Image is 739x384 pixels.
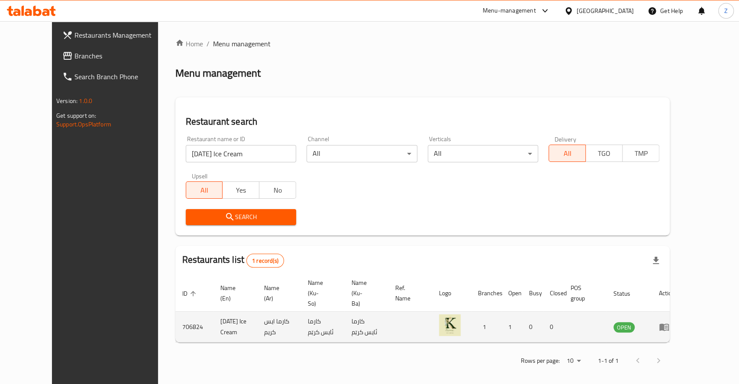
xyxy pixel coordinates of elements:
div: Menu-management [483,6,536,16]
div: All [307,145,417,162]
span: Name (Ar) [264,283,290,303]
span: Menu management [213,39,271,49]
span: Name (En) [220,283,247,303]
span: Yes [226,184,256,197]
td: 0 [522,312,543,342]
div: Rows per page: [563,355,584,368]
div: Menu [659,322,675,332]
p: 1-1 of 1 [598,355,619,366]
a: Search Branch Phone [55,66,175,87]
td: 706824 [175,312,213,342]
button: All [549,145,586,162]
td: 0 [543,312,564,342]
span: Status [613,288,642,299]
div: [GEOGRAPHIC_DATA] [577,6,634,16]
span: Search Branch Phone [74,71,168,82]
span: Branches [74,51,168,61]
button: No [259,181,296,199]
span: Z [724,6,728,16]
span: POS group [571,283,596,303]
span: Name (Ku-So) [308,278,334,309]
td: كارما ئایس کرێم [345,312,388,342]
td: [DATE] Ice Cream [213,312,257,342]
th: Closed [543,275,564,312]
td: كارما ئایس کرێم [301,312,345,342]
span: All [552,147,582,160]
a: Branches [55,45,175,66]
span: All [190,184,219,197]
span: ID [182,288,199,299]
span: 1 record(s) [247,257,284,265]
span: Restaurants Management [74,30,168,40]
nav: breadcrumb [175,39,670,49]
th: Logo [432,275,471,312]
button: Search [186,209,297,225]
th: Busy [522,275,543,312]
span: Get support on: [56,110,96,121]
h2: Menu management [175,66,261,80]
td: كارما ايس كريم [257,312,301,342]
span: 1.0.0 [79,95,92,106]
span: Search [193,212,290,223]
li: / [207,39,210,49]
label: Upsell [192,173,208,179]
span: No [263,184,293,197]
th: Action [652,275,682,312]
a: Restaurants Management [55,25,175,45]
td: 1 [501,312,522,342]
button: All [186,181,223,199]
button: TMP [622,145,659,162]
th: Open [501,275,522,312]
a: Support.OpsPlatform [56,119,111,130]
a: Home [175,39,203,49]
span: Version: [56,95,77,106]
label: Delivery [555,136,576,142]
div: All [428,145,539,162]
span: OPEN [613,323,635,332]
span: Ref. Name [395,283,422,303]
input: Search for restaurant name or ID.. [186,145,297,162]
button: Yes [222,181,259,199]
h2: Restaurants list [182,253,284,268]
div: Total records count [246,254,284,268]
span: TGO [589,147,619,160]
h2: Restaurant search [186,115,659,128]
table: enhanced table [175,275,682,342]
td: 1 [471,312,501,342]
span: Name (Ku-Ba) [352,278,378,309]
th: Branches [471,275,501,312]
img: Karma Ice Cream [439,314,461,336]
p: Rows per page: [521,355,560,366]
span: TMP [626,147,656,160]
div: Export file [645,250,666,271]
button: TGO [585,145,623,162]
